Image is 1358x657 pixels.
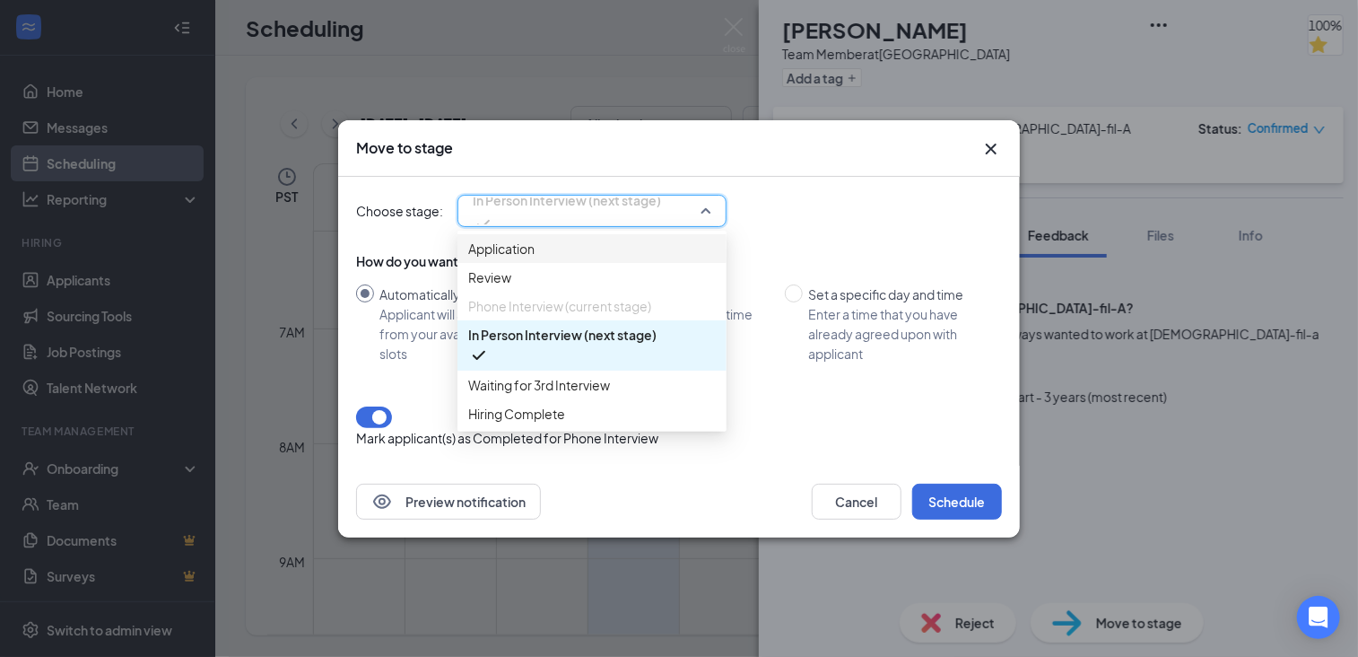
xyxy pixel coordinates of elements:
button: EyePreview notification [356,484,541,520]
span: Phone Interview (current stage) [468,296,651,316]
button: Schedule [912,484,1002,520]
div: Enter a time that you have already agreed upon with applicant [808,304,988,364]
div: Automatically [379,285,520,304]
div: Applicant will select from your available time slots [379,304,520,364]
svg: Checkmark [473,214,494,235]
span: Hiring Complete [468,404,565,424]
svg: Cross [980,138,1002,160]
span: In Person Interview (next stage) [468,325,657,345]
svg: Checkmark [468,345,490,366]
span: In Person Interview (next stage) [473,187,661,214]
span: Review [468,267,511,287]
h3: Move to stage [356,138,453,158]
div: How do you want to schedule time with the applicant? [356,252,1002,270]
div: Set a specific day and time [808,285,988,304]
div: Open Intercom Messenger [1297,596,1340,639]
span: Choose stage: [356,201,443,221]
button: Cancel [812,484,901,520]
button: Close [980,138,1002,160]
svg: Eye [371,491,393,512]
p: Mark applicant(s) as Completed for Phone Interview [356,428,1002,448]
span: Application [468,239,535,258]
span: Waiting for 3rd Interview [468,375,610,395]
